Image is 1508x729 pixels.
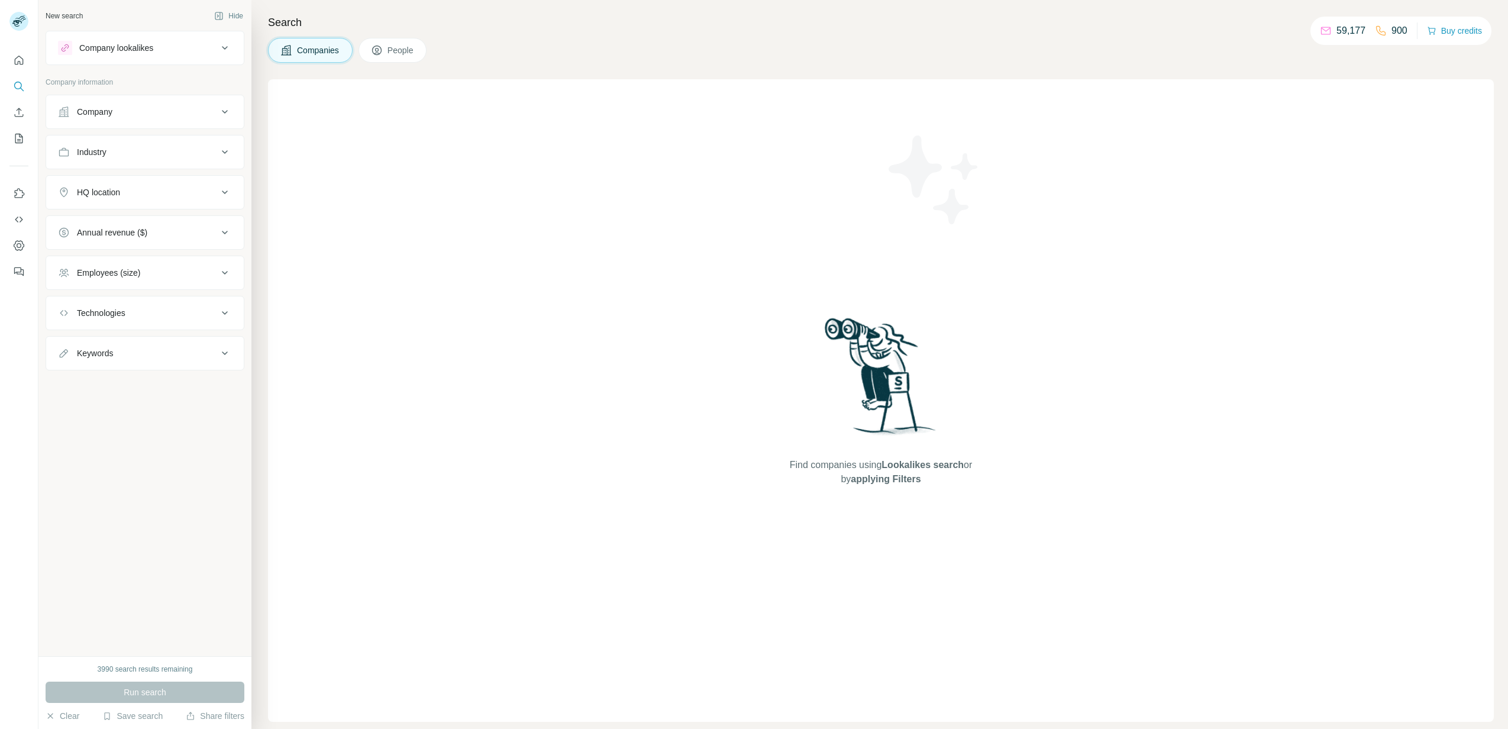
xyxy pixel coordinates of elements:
[46,710,79,722] button: Clear
[77,186,120,198] div: HQ location
[881,127,987,233] img: Surfe Illustration - Stars
[786,458,976,486] span: Find companies using or by
[77,227,147,238] div: Annual revenue ($)
[9,50,28,71] button: Quick start
[9,183,28,204] button: Use Surfe on LinkedIn
[9,261,28,282] button: Feedback
[9,128,28,149] button: My lists
[46,339,244,367] button: Keywords
[9,102,28,123] button: Enrich CSV
[77,106,112,118] div: Company
[77,347,113,359] div: Keywords
[46,299,244,327] button: Technologies
[46,178,244,207] button: HQ location
[46,34,244,62] button: Company lookalikes
[9,235,28,256] button: Dashboard
[9,76,28,97] button: Search
[297,44,340,56] span: Companies
[9,209,28,230] button: Use Surfe API
[388,44,415,56] span: People
[268,14,1494,31] h4: Search
[79,42,153,54] div: Company lookalikes
[1336,24,1365,38] p: 59,177
[881,460,964,470] span: Lookalikes search
[46,98,244,126] button: Company
[46,11,83,21] div: New search
[77,307,125,319] div: Technologies
[819,315,942,447] img: Surfe Illustration - Woman searching with binoculars
[851,474,921,484] span: applying Filters
[46,218,244,247] button: Annual revenue ($)
[46,77,244,88] p: Company information
[1427,22,1482,39] button: Buy credits
[77,267,140,279] div: Employees (size)
[46,259,244,287] button: Employees (size)
[77,146,106,158] div: Industry
[186,710,244,722] button: Share filters
[102,710,163,722] button: Save search
[1391,24,1407,38] p: 900
[98,664,193,675] div: 3990 search results remaining
[206,7,251,25] button: Hide
[46,138,244,166] button: Industry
